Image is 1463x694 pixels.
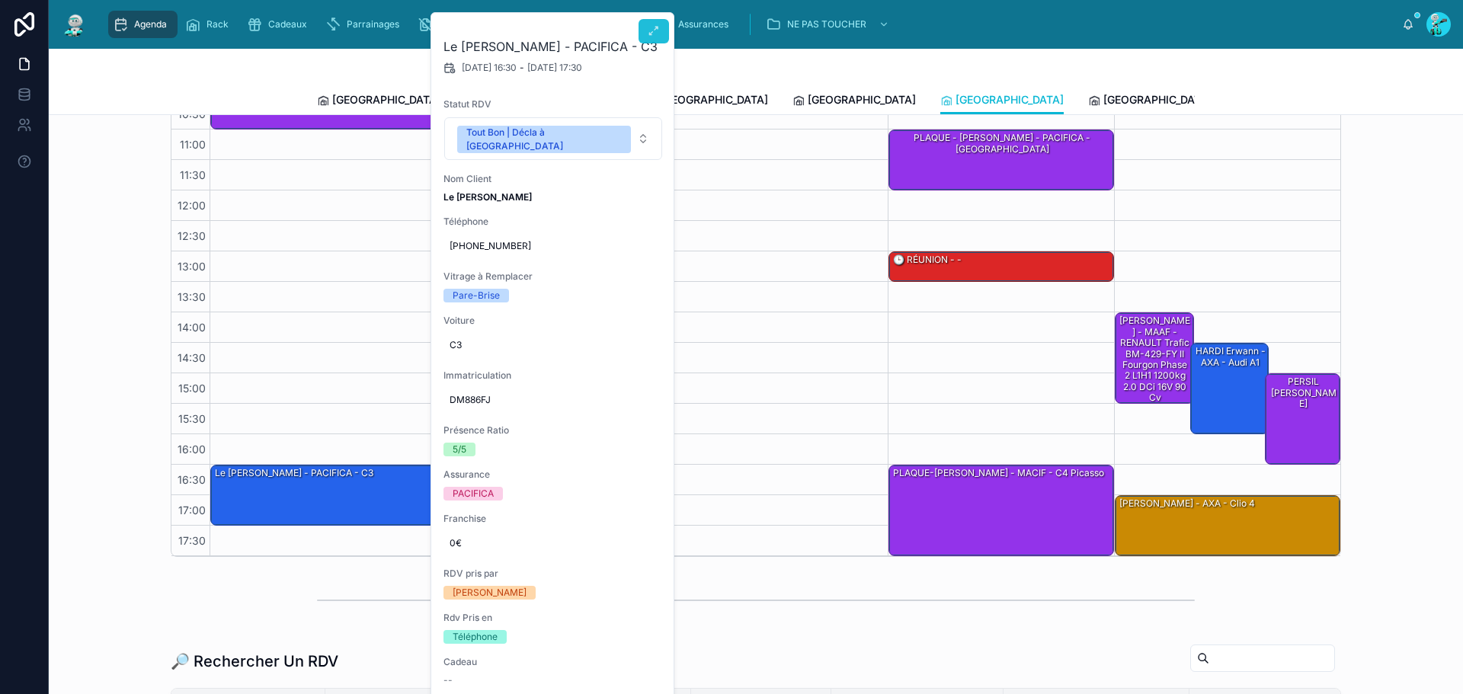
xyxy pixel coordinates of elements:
h2: Le [PERSON_NAME] - PACIFICA - C3 [443,37,663,56]
span: -- [443,674,453,686]
span: Franchise [443,513,663,525]
div: Le [PERSON_NAME] - PACIFICA - C3 [213,466,375,480]
a: Agenda [108,11,178,38]
span: Rack [206,18,229,30]
div: Tout Bon | Décla à [GEOGRAPHIC_DATA] [466,126,622,153]
span: RDV pris par [443,568,663,580]
div: HARDI Erwann - AXA - Audi A1 [1191,344,1269,433]
span: Vitrage à Remplacer [443,270,663,283]
span: Cadeau [443,656,663,668]
span: Nom Client [443,173,663,185]
div: PERSIL [PERSON_NAME] [1268,375,1339,411]
span: Assurance [443,469,663,481]
a: Cadeaux [242,11,318,38]
div: HARDI Erwann - AXA - Audi A1 [1193,344,1268,369]
span: Assurances [678,18,728,30]
a: NE PAS TOUCHER [761,11,897,38]
span: 17:00 [174,504,210,517]
a: Dossiers Non Envoyés [413,11,546,38]
a: Parrainages [321,11,410,38]
div: 🕒 RÉUNION - - [892,253,963,267]
a: Assurances [652,11,739,38]
span: [GEOGRAPHIC_DATA] [660,92,768,107]
a: [GEOGRAPHIC_DATA] [317,86,440,117]
div: PERSIL [PERSON_NAME] [1266,374,1340,464]
span: Présence Ratio [443,424,663,437]
a: [GEOGRAPHIC_DATA] [645,86,768,117]
div: PACIFICA [453,487,494,501]
span: [DATE] 16:30 [462,62,517,74]
div: PLAQUE - [PERSON_NAME] - PACIFICA - [GEOGRAPHIC_DATA] [892,131,1112,156]
div: Le [PERSON_NAME] - PACIFICA - C3 [211,465,435,525]
div: 🕒 RÉUNION - - [889,252,1113,281]
a: [GEOGRAPHIC_DATA] [940,86,1064,115]
span: 13:30 [174,290,210,303]
span: - [520,62,524,74]
a: Rack [181,11,239,38]
span: [GEOGRAPHIC_DATA] [332,92,440,107]
span: 11:30 [176,168,210,181]
span: 11:00 [176,138,210,151]
span: [DATE] 17:30 [527,62,582,74]
div: PLAQUE-[PERSON_NAME] - MACIF - C4 Picasso [889,465,1113,555]
span: 12:00 [174,199,210,212]
span: 13:00 [174,260,210,273]
h1: 🔎 Rechercher Un RDV [171,651,338,672]
span: 17:30 [174,534,210,547]
span: Cadeaux [268,18,307,30]
span: DM886FJ [450,394,657,406]
span: 15:00 [174,382,210,395]
span: 0€ [450,537,657,549]
span: [GEOGRAPHIC_DATA] [956,92,1064,107]
div: [PERSON_NAME] - AXA - Clio 4 [1118,497,1257,510]
span: 14:30 [174,351,210,364]
span: 10:30 [174,107,210,120]
span: NE PAS TOUCHER [787,18,866,30]
span: Téléphone [443,216,663,228]
span: Rdv Pris en [443,612,663,624]
img: App logo [61,12,88,37]
span: Immatriculation [443,369,663,382]
div: [PERSON_NAME] - AXA - Clio 4 [1116,496,1340,555]
a: Recouvrement [549,11,649,38]
strong: Le [PERSON_NAME] [443,191,532,203]
div: 5/5 [453,443,466,456]
div: Téléphone [453,630,498,644]
div: PLAQUE-[PERSON_NAME] - MACIF - C4 Picasso [892,466,1106,480]
span: 12:30 [174,229,210,242]
span: C3 [450,339,657,351]
span: 15:30 [174,412,210,425]
span: Agenda [134,18,167,30]
span: Statut RDV [443,98,663,110]
span: [PHONE_NUMBER] [450,240,657,252]
a: [GEOGRAPHIC_DATA] [1088,86,1212,117]
span: Parrainages [347,18,399,30]
a: [GEOGRAPHIC_DATA] [792,86,916,117]
span: [GEOGRAPHIC_DATA] [808,92,916,107]
div: PLAQUE - [PERSON_NAME] - PACIFICA - [GEOGRAPHIC_DATA] [889,130,1113,190]
span: 14:00 [174,321,210,334]
div: [PERSON_NAME] [453,586,527,600]
div: scrollable content [101,8,1402,41]
div: [PERSON_NAME] - MAAF - RENAULT Trafic BM-429-FY II Fourgon Phase 2 L1H1 1200kg 2.0 dCi 16V 90 cv [1118,314,1192,405]
span: [GEOGRAPHIC_DATA] [1103,92,1212,107]
button: Select Button [444,117,662,160]
div: Pare-Brise [453,289,500,302]
span: 16:30 [174,473,210,486]
span: 16:00 [174,443,210,456]
span: Voiture [443,315,663,327]
div: [PERSON_NAME] - MAAF - RENAULT Trafic BM-429-FY II Fourgon Phase 2 L1H1 1200kg 2.0 dCi 16V 90 cv [1116,313,1193,403]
